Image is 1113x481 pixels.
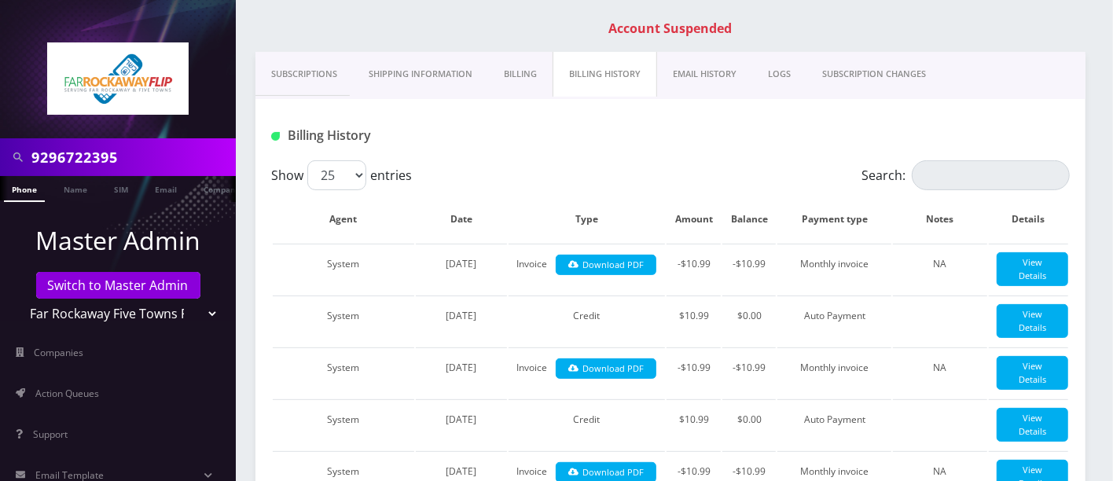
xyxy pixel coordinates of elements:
label: Search: [861,160,1070,190]
img: Far Rockaway Five Towns Flip [47,42,189,115]
a: View Details [997,356,1068,390]
td: System [273,244,414,294]
td: $0.00 [722,399,776,450]
span: [DATE] [446,309,476,322]
a: EMAIL HISTORY [657,52,752,97]
a: SUBSCRIPTION CHANGES [806,52,942,97]
a: Shipping Information [353,52,488,97]
td: System [273,399,414,450]
th: Amount [667,196,721,242]
span: [DATE] [446,361,476,374]
td: -$10.99 [722,244,776,294]
span: Companies [35,346,84,359]
th: Payment type [777,196,891,242]
td: Credit [509,296,666,346]
td: $0.00 [722,296,776,346]
input: Search: [912,160,1070,190]
a: Billing [488,52,553,97]
td: -$10.99 [667,347,721,398]
th: Notes [893,196,987,242]
span: [DATE] [446,464,476,478]
td: Auto Payment [777,399,891,450]
span: Action Queues [35,387,99,400]
a: Email [147,176,185,200]
td: NA [893,347,987,398]
a: Billing History [553,52,657,97]
th: Details [989,196,1068,242]
span: [DATE] [446,413,476,426]
a: Download PDF [556,255,657,276]
a: Name [56,176,95,200]
a: Subscriptions [255,52,353,97]
th: Date [416,196,507,242]
input: Search in Company [31,142,232,172]
td: Invoice [509,244,666,294]
td: NA [893,244,987,294]
label: Show entries [271,160,412,190]
td: System [273,296,414,346]
th: Agent [273,196,414,242]
th: Type [509,196,666,242]
span: [DATE] [446,257,476,270]
a: View Details [997,252,1068,286]
a: Switch to Master Admin [36,272,200,299]
td: Monthly invoice [777,244,891,294]
th: Balance [722,196,776,242]
td: Credit [509,399,666,450]
a: Company [196,176,248,200]
a: SIM [106,176,136,200]
h1: Account Suspended [259,21,1082,36]
a: LOGS [752,52,806,97]
td: $10.99 [667,296,721,346]
span: Support [33,428,68,441]
td: Auto Payment [777,296,891,346]
td: -$10.99 [667,244,721,294]
a: Download PDF [556,358,657,380]
a: View Details [997,408,1068,442]
td: -$10.99 [722,347,776,398]
td: System [273,347,414,398]
a: View Details [997,304,1068,338]
a: Phone [4,176,45,202]
td: $10.99 [667,399,721,450]
select: Showentries [307,160,366,190]
td: Monthly invoice [777,347,891,398]
h1: Billing History [271,128,522,143]
td: Invoice [509,347,666,398]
